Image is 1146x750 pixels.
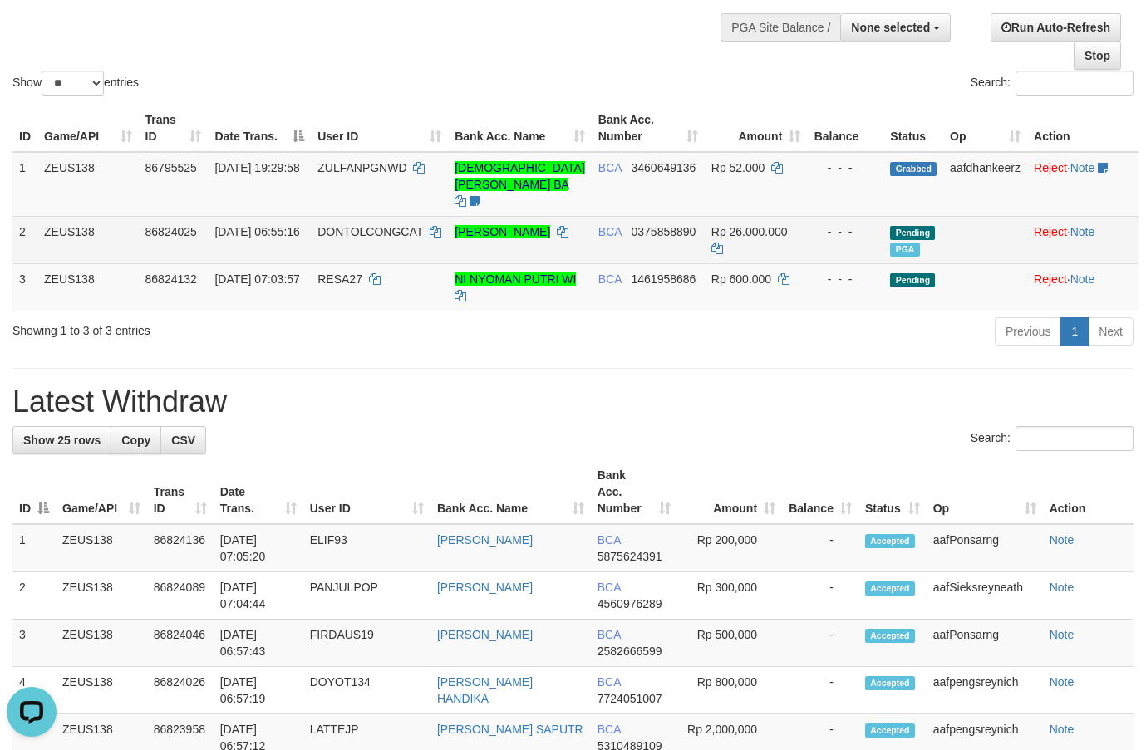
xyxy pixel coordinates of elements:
[12,385,1134,419] h1: Latest Withdraw
[437,581,533,594] a: [PERSON_NAME]
[1034,161,1067,174] a: Reject
[1027,105,1139,152] th: Action
[865,723,915,738] span: Accepted
[147,572,214,620] td: 86824089
[214,620,303,667] td: [DATE] 06:57:43
[1034,225,1067,238] a: Reject
[858,460,927,524] th: Status: activate to sort column ascending
[42,71,104,96] select: Showentries
[160,426,206,454] a: CSV
[592,105,705,152] th: Bank Acc. Number: activate to sort column ascending
[782,524,858,572] td: -
[437,675,533,705] a: [PERSON_NAME] HANDIKA
[814,159,877,176] div: - - -
[598,161,622,174] span: BCA
[995,317,1061,346] a: Previous
[865,534,915,548] span: Accepted
[677,620,782,667] td: Rp 500,000
[677,667,782,714] td: Rp 800,000
[865,629,915,643] span: Accepted
[448,105,592,152] th: Bank Acc. Name: activate to sort column ascending
[632,225,696,238] span: Copy 0375858890 to clipboard
[12,620,56,667] td: 3
[12,572,56,620] td: 2
[632,161,696,174] span: Copy 3460649136 to clipboard
[705,105,808,152] th: Amount: activate to sort column ascending
[437,533,533,547] a: [PERSON_NAME]
[303,572,430,620] td: PANJULPOP
[1074,42,1121,70] a: Stop
[147,620,214,667] td: 86824046
[303,460,430,524] th: User ID: activate to sort column ascending
[598,533,621,547] span: BCA
[711,161,765,174] span: Rp 52.000
[56,524,147,572] td: ZEUS138
[591,460,677,524] th: Bank Acc. Number: activate to sort column ascending
[598,550,662,563] span: Copy 5875624391 to clipboard
[1050,581,1075,594] a: Note
[598,723,621,736] span: BCA
[1027,216,1139,263] td: ·
[214,225,299,238] span: [DATE] 06:55:16
[711,225,788,238] span: Rp 26.000.000
[37,263,139,311] td: ZEUS138
[214,460,303,524] th: Date Trans.: activate to sort column ascending
[121,434,150,447] span: Copy
[598,597,662,610] span: Copy 4560976289 to clipboard
[851,21,930,34] span: None selected
[1050,675,1075,689] a: Note
[1070,272,1095,286] a: Note
[171,434,195,447] span: CSV
[927,620,1043,667] td: aafPonsarng
[890,162,937,176] span: Grabbed
[883,105,943,152] th: Status
[147,524,214,572] td: 86824136
[317,272,362,286] span: RESA27
[12,263,37,311] td: 3
[7,7,57,56] button: Open LiveChat chat widget
[1088,317,1134,346] a: Next
[677,572,782,620] td: Rp 300,000
[12,460,56,524] th: ID: activate to sort column descending
[927,460,1043,524] th: Op: activate to sort column ascending
[56,667,147,714] td: ZEUS138
[1070,225,1095,238] a: Note
[814,223,877,240] div: - - -
[598,675,621,689] span: BCA
[37,152,139,217] td: ZEUS138
[1034,272,1067,286] a: Reject
[214,161,299,174] span: [DATE] 19:29:58
[814,271,877,287] div: - - -
[890,273,935,287] span: Pending
[145,272,197,286] span: 86824132
[56,572,147,620] td: ZEUS138
[927,667,1043,714] td: aafpengsreynich
[721,13,840,42] div: PGA Site Balance /
[56,620,147,667] td: ZEUS138
[927,524,1043,572] td: aafPonsarng
[214,272,299,286] span: [DATE] 07:03:57
[1050,723,1075,736] a: Note
[12,152,37,217] td: 1
[971,71,1134,96] label: Search:
[782,667,858,714] td: -
[455,161,585,191] a: [DEMOGRAPHIC_DATA][PERSON_NAME] BA
[807,105,883,152] th: Balance
[214,667,303,714] td: [DATE] 06:57:19
[37,216,139,263] td: ZEUS138
[927,572,1043,620] td: aafSieksreyneath
[598,692,662,705] span: Copy 7724051007 to clipboard
[1070,161,1095,174] a: Note
[840,13,951,42] button: None selected
[632,272,696,286] span: Copy 1461958686 to clipboard
[430,460,591,524] th: Bank Acc. Name: activate to sort column ascending
[37,105,139,152] th: Game/API: activate to sort column ascending
[12,71,139,96] label: Show entries
[147,460,214,524] th: Trans ID: activate to sort column ascending
[943,152,1027,217] td: aafdhankeerz
[147,667,214,714] td: 86824026
[12,316,465,339] div: Showing 1 to 3 of 3 entries
[56,460,147,524] th: Game/API: activate to sort column ascending
[1016,426,1134,451] input: Search:
[890,226,935,240] span: Pending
